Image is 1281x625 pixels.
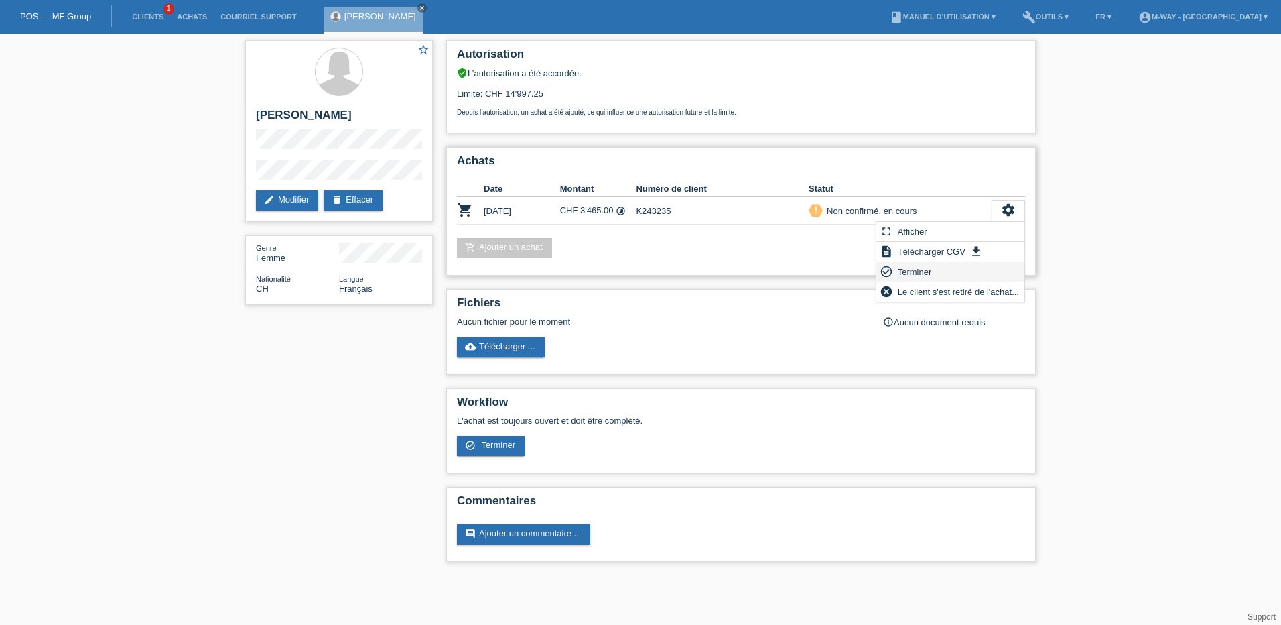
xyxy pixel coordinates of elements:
[457,337,545,357] a: cloud_uploadTélécharger ...
[214,13,303,21] a: Courriel Support
[419,5,425,11] i: close
[896,223,929,239] span: Afficher
[457,494,1025,514] h2: Commentaires
[264,194,275,205] i: edit
[339,284,373,294] span: Français
[809,181,992,197] th: Statut
[883,317,894,327] i: info_outline
[969,245,983,258] i: get_app
[256,243,339,263] div: Femme
[1022,11,1036,24] i: build
[344,11,416,21] a: [PERSON_NAME]
[1138,11,1152,24] i: account_circle
[457,202,473,218] i: POSP00027066
[417,44,429,56] i: star_border
[1001,203,1016,217] i: settings
[1248,612,1276,622] a: Support
[896,243,967,260] span: Télécharger CGV
[1016,13,1075,21] a: buildOutils ▾
[339,275,364,283] span: Langue
[616,206,626,216] i: Taux fixes (24 versements)
[896,264,934,280] span: Terminer
[465,440,476,451] i: check_circle_outline
[417,44,429,58] a: star_border
[163,3,174,15] span: 1
[324,190,383,211] a: deleteEffacer
[457,68,1025,78] div: L’autorisation a été accordée.
[457,48,1025,68] h2: Autorisation
[256,244,277,252] span: Genre
[880,225,893,238] i: fullscreen
[484,197,560,225] td: [DATE]
[880,265,893,278] i: check_circle_outline
[170,13,214,21] a: Achats
[560,181,636,197] th: Montant
[417,3,427,13] a: close
[457,524,590,545] a: commentAjouter un commentaire ...
[636,197,809,225] td: K243235
[636,181,809,197] th: Numéro de client
[481,440,515,450] span: Terminer
[457,396,1025,416] h2: Workflow
[890,11,903,24] i: book
[457,78,1025,116] div: Limite: CHF 14'997.25
[465,242,476,253] i: add_shopping_cart
[465,528,476,539] i: comment
[457,317,866,327] div: Aucun fichier pour le moment
[332,194,342,205] i: delete
[256,275,291,283] span: Nationalité
[1132,13,1274,21] a: account_circlem-way - [GEOGRAPHIC_DATA] ▾
[465,341,476,352] i: cloud_upload
[457,238,552,258] a: add_shopping_cartAjouter un achat
[883,13,1002,21] a: bookManuel d’utilisation ▾
[125,13,170,21] a: Clients
[457,68,468,78] i: verified_user
[880,245,893,258] i: description
[20,11,91,21] a: POS — MF Group
[560,197,636,225] td: CHF 3'465.00
[457,109,1025,116] p: Depuis l’autorisation, un achat a été ajouté, ce qui influence une autorisation future et la limite.
[256,190,318,211] a: editModifier
[883,317,1025,327] div: Aucun document requis
[457,416,1025,426] p: L'achat est toujours ouvert et doit être complété.
[457,296,1025,317] h2: Fichiers
[457,436,525,456] a: check_circle_outline Terminer
[484,181,560,197] th: Date
[1089,13,1118,21] a: FR ▾
[823,204,917,218] div: Non confirmé, en cours
[457,154,1025,174] h2: Achats
[256,109,422,129] h2: [PERSON_NAME]
[256,284,269,294] span: Suisse
[811,205,821,215] i: priority_high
